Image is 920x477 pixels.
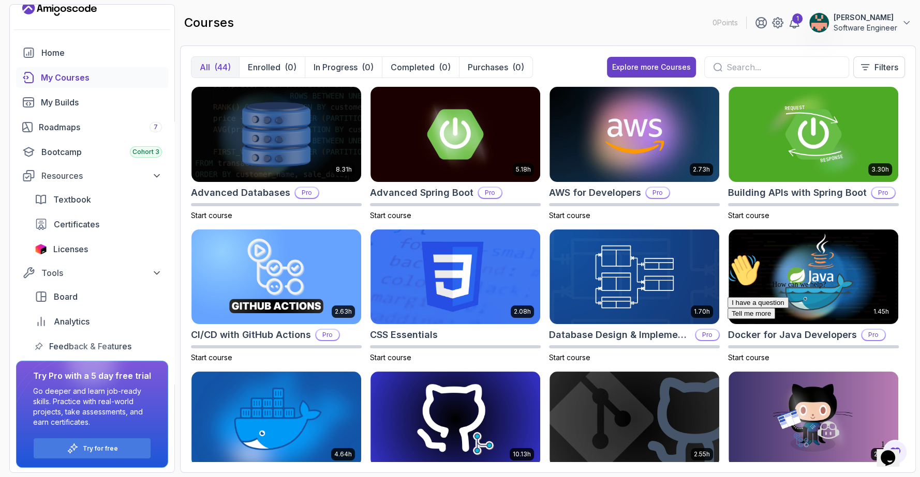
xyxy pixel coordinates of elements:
[696,330,719,340] p: Pro
[33,386,151,427] p: Go deeper and learn job-ready skills. Practice with real-world projects, take assessments, and ea...
[305,57,382,78] button: In Progress(0)
[4,4,190,69] div: 👋Hi! How can we help?I have a questionTell me more
[191,372,361,467] img: Docker For Professionals card
[41,146,162,158] div: Bootcamp
[834,23,897,33] p: Software Engineer
[4,4,37,37] img: :wave:
[54,315,90,328] span: Analytics
[468,61,508,73] p: Purchases
[726,61,840,73] input: Search...
[4,31,102,39] span: Hi! How can we help?
[335,307,352,316] p: 2.63h
[191,211,232,220] span: Start course
[83,444,118,453] a: Try for free
[16,264,168,282] button: Tools
[132,148,159,156] span: Cohort 3
[607,57,696,78] button: Explore more Courses
[693,165,710,174] p: 2.73h
[285,61,296,73] div: (0)
[41,267,162,279] div: Tools
[54,290,78,303] span: Board
[191,229,361,325] img: CI/CD with GitHub Actions card
[370,211,411,220] span: Start course
[35,244,47,254] img: jetbrains icon
[41,170,162,182] div: Resources
[723,250,910,430] iframe: chat widget
[728,211,769,220] span: Start course
[28,214,168,235] a: certificates
[295,188,318,198] p: Pro
[694,450,710,458] p: 2.55h
[516,165,531,174] p: 5.18h
[248,61,280,73] p: Enrolled
[874,61,898,73] p: Filters
[4,58,52,69] button: Tell me more
[874,450,889,458] p: 2.10h
[550,229,719,325] img: Database Design & Implementation card
[4,48,65,58] button: I have a question
[22,1,97,17] a: Landing page
[39,121,162,133] div: Roadmaps
[809,13,829,33] img: user profile image
[728,186,867,200] h2: Building APIs with Spring Boot
[16,166,168,185] button: Resources
[694,307,710,316] p: 1.70h
[514,307,531,316] p: 2.08h
[550,87,719,182] img: AWS for Developers card
[334,450,352,458] p: 4.64h
[729,87,898,182] img: Building APIs with Spring Boot card
[16,117,168,137] a: roadmaps
[28,336,168,357] a: feedback
[549,328,691,342] h2: Database Design & Implementation
[154,123,158,131] span: 7
[33,438,151,459] button: Try for free
[809,12,912,33] button: user profile image[PERSON_NAME]Software Engineer
[191,186,290,200] h2: Advanced Databases
[370,372,540,467] img: Git for Professionals card
[513,450,531,458] p: 10.13h
[612,62,691,72] div: Explore more Courses
[16,42,168,63] a: home
[792,13,803,24] div: 1
[512,61,524,73] div: (0)
[191,353,232,362] span: Start course
[28,189,168,210] a: textbook
[549,186,641,200] h2: AWS for Developers
[28,239,168,259] a: licenses
[316,330,339,340] p: Pro
[53,243,88,255] span: Licenses
[370,229,540,325] img: CSS Essentials card
[877,436,910,467] iframe: chat widget
[853,56,905,78] button: Filters
[788,17,800,29] a: 1
[370,87,540,182] img: Advanced Spring Boot card
[184,14,234,31] h2: courses
[41,96,162,109] div: My Builds
[49,340,131,352] span: Feedback & Features
[871,165,889,174] p: 3.30h
[370,328,438,342] h2: CSS Essentials
[459,57,532,78] button: Purchases(0)
[729,229,898,325] img: Docker for Java Developers card
[191,328,311,342] h2: CI/CD with GitHub Actions
[16,67,168,88] a: courses
[214,61,231,73] div: (44)
[314,61,358,73] p: In Progress
[191,57,239,78] button: All(44)
[28,286,168,307] a: board
[382,57,459,78] button: Completed(0)
[28,311,168,332] a: analytics
[370,186,473,200] h2: Advanced Spring Boot
[872,188,895,198] p: Pro
[549,353,590,362] span: Start course
[54,218,99,230] span: Certificates
[41,47,162,59] div: Home
[479,188,501,198] p: Pro
[41,71,162,84] div: My Courses
[16,142,168,162] a: bootcamp
[362,61,374,73] div: (0)
[53,193,91,206] span: Textbook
